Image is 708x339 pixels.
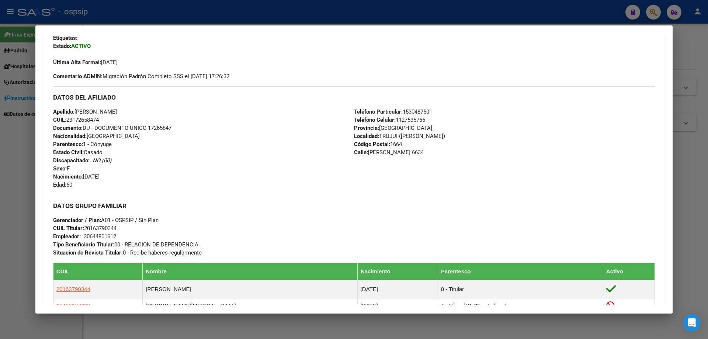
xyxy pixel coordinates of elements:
[53,141,112,148] span: 1 - Cónyuge
[354,133,445,139] span: TRUJUI ([PERSON_NAME])
[354,125,379,131] strong: Provincia:
[53,181,66,188] strong: Edad:
[53,217,159,224] span: A01 - OSPSIP / Sin Plan
[354,117,425,123] span: 1127535766
[53,59,101,66] strong: Última Alta Formal:
[53,181,72,188] span: 60
[53,93,655,101] h3: DATOS DEL AFILIADO
[53,59,118,66] span: [DATE]
[53,117,66,123] strong: CUIL:
[354,141,390,148] strong: Código Postal:
[603,263,655,280] th: Activo
[53,117,99,123] span: 23172658474
[53,149,103,156] span: Casado
[354,108,403,115] strong: Teléfono Particular:
[71,43,91,49] strong: ACTIVO
[53,217,101,224] strong: Gerenciador / Plan:
[53,35,77,41] strong: Etiquetas:
[357,298,438,313] td: [DATE]
[93,157,111,164] i: NO (00)
[53,165,70,172] span: F
[53,125,171,131] span: DU - DOCUMENTO UNICO 17265847
[143,280,357,298] td: [PERSON_NAME]
[53,173,83,180] strong: Nacimiento:
[357,263,438,280] th: Nacimiento
[53,165,67,172] strong: Sexo:
[53,157,90,164] strong: Discapacitado:
[53,173,100,180] span: [DATE]
[438,298,603,313] td: 4 - Hijo e/ 21-25 estudiando
[53,133,140,139] span: [GEOGRAPHIC_DATA]
[438,263,603,280] th: Parentesco
[53,225,84,232] strong: CUIL Titular:
[53,233,81,240] strong: Empleador:
[354,108,432,115] span: 1530487501
[53,202,655,210] h3: DATOS GRUPO FAMILIAR
[354,125,432,131] span: [GEOGRAPHIC_DATA]
[53,249,123,256] strong: Situacion de Revista Titular:
[53,108,74,115] strong: Apellido:
[354,141,402,148] span: 1664
[357,280,438,298] td: [DATE]
[683,314,701,332] div: Open Intercom Messenger
[53,263,143,280] th: CUIL
[53,249,202,256] span: 0 - Recibe haberes regularmente
[53,241,198,248] span: 00 - RELACION DE DEPENDENCIA
[438,280,603,298] td: 0 - Titular
[354,149,424,156] span: [PERSON_NAME] 6634
[53,133,87,139] strong: Nacionalidad:
[53,73,103,80] strong: Comentario ADMIN:
[53,43,71,49] strong: Estado:
[354,117,396,123] strong: Teléfono Celular:
[143,263,357,280] th: Nombre
[354,149,368,156] strong: Calle:
[53,125,83,131] strong: Documento:
[354,133,379,139] strong: Localidad:
[44,0,664,331] div: Datos de Empadronamiento
[53,225,117,232] span: 20163790344
[143,298,357,313] td: [PERSON_NAME][MEDICAL_DATA]
[53,108,117,115] span: [PERSON_NAME]
[53,72,229,80] span: Migración Padrón Completo SSS el [DATE] 17:26:32
[53,149,84,156] strong: Estado Civil:
[84,232,116,241] div: 30644801612
[56,302,90,309] span: 27459167698
[53,141,83,148] strong: Parentesco:
[56,286,90,292] span: 20163790344
[53,241,114,248] strong: Tipo Beneficiario Titular:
